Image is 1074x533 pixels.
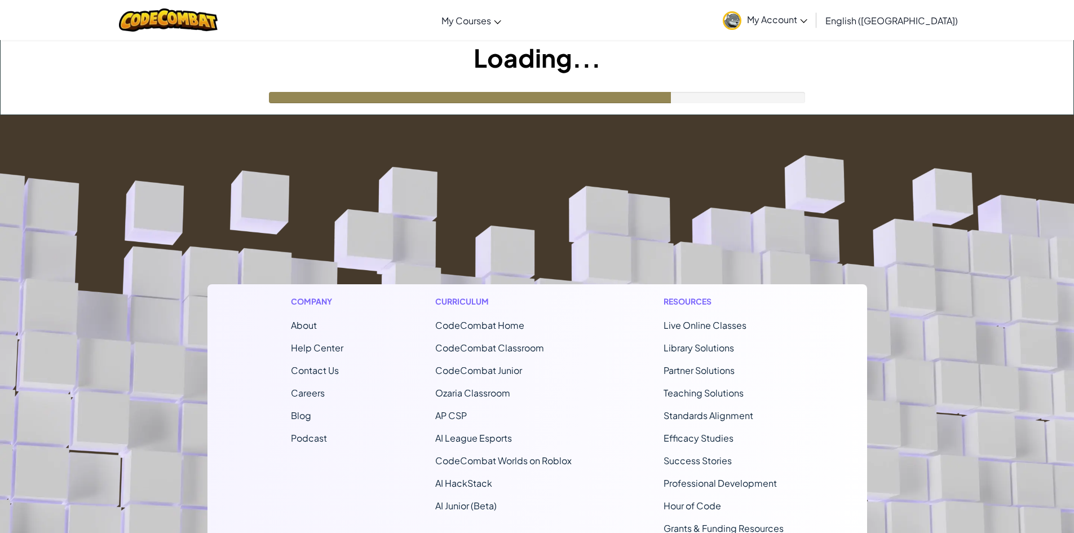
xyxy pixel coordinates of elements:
span: CodeCombat Home [435,319,524,331]
a: AI Junior (Beta) [435,500,497,512]
a: CodeCombat Worlds on Roblox [435,455,572,466]
h1: Curriculum [435,296,572,307]
img: CodeCombat logo [119,8,218,32]
a: My Courses [436,5,507,36]
a: Ozaria Classroom [435,387,510,399]
span: My Account [747,14,807,25]
span: My Courses [441,15,491,27]
a: Blog [291,409,311,421]
a: Podcast [291,432,327,444]
a: Standards Alignment [664,409,753,421]
a: Professional Development [664,477,777,489]
a: Teaching Solutions [664,387,744,399]
a: English ([GEOGRAPHIC_DATA]) [820,5,963,36]
a: Efficacy Studies [664,432,733,444]
img: avatar [723,11,741,30]
a: Careers [291,387,325,399]
a: Success Stories [664,455,732,466]
a: AI League Esports [435,432,512,444]
a: CodeCombat Classroom [435,342,544,354]
a: My Account [717,2,813,38]
span: Contact Us [291,364,339,376]
h1: Loading... [1,40,1073,75]
a: CodeCombat Junior [435,364,522,376]
a: Help Center [291,342,343,354]
h1: Company [291,296,343,307]
a: About [291,319,317,331]
a: Live Online Classes [664,319,746,331]
a: Partner Solutions [664,364,735,376]
a: Library Solutions [664,342,734,354]
span: English ([GEOGRAPHIC_DATA]) [825,15,958,27]
a: AP CSP [435,409,467,421]
h1: Resources [664,296,784,307]
a: AI HackStack [435,477,492,489]
a: Hour of Code [664,500,721,512]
